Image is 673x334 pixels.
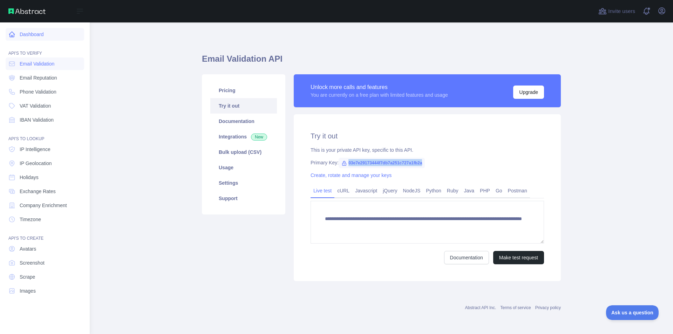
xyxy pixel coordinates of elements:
a: PHP [477,185,493,196]
span: VAT Validation [20,102,51,109]
a: IBAN Validation [6,114,84,126]
span: Phone Validation [20,88,56,95]
a: Go [493,185,505,196]
span: Avatars [20,245,36,252]
a: Try it out [210,98,277,114]
div: Primary Key: [311,159,544,166]
span: New [251,134,267,141]
a: Python [423,185,444,196]
a: Usage [210,160,277,175]
a: Settings [210,175,277,191]
a: Email Validation [6,57,84,70]
a: VAT Validation [6,100,84,112]
a: Images [6,285,84,297]
a: Exchange Rates [6,185,84,198]
a: Abstract API Inc. [465,305,496,310]
span: Images [20,287,36,294]
a: Phone Validation [6,86,84,98]
div: API'S TO VERIFY [6,42,84,56]
iframe: Toggle Customer Support [606,305,659,320]
a: Integrations New [210,129,277,144]
a: Postman [505,185,530,196]
a: Create, rotate and manage your keys [311,172,392,178]
span: IP Intelligence [20,146,50,153]
a: Screenshot [6,257,84,269]
img: Abstract API [8,8,46,14]
h1: Email Validation API [202,53,561,70]
a: IP Geolocation [6,157,84,170]
a: NodeJS [400,185,423,196]
span: Screenshot [20,259,45,266]
a: Scrape [6,271,84,283]
span: 03e7e29173444f7db7a251c727a1fb2a [339,158,425,168]
button: Upgrade [513,86,544,99]
div: You are currently on a free plan with limited features and usage [311,91,448,98]
span: Invite users [608,7,635,15]
span: Exchange Rates [20,188,56,195]
a: Company Enrichment [6,199,84,212]
span: Company Enrichment [20,202,67,209]
span: Timezone [20,216,41,223]
div: API'S TO LOOKUP [6,128,84,142]
span: Scrape [20,273,35,280]
button: Invite users [597,6,637,17]
button: Make test request [493,251,544,264]
span: Holidays [20,174,39,181]
span: IBAN Validation [20,116,54,123]
a: Avatars [6,243,84,255]
a: Documentation [444,251,489,264]
a: Terms of service [500,305,531,310]
div: This is your private API key, specific to this API. [311,146,544,154]
a: Bulk upload (CSV) [210,144,277,160]
span: Email Reputation [20,74,57,81]
a: Pricing [210,83,277,98]
a: Privacy policy [535,305,561,310]
a: Documentation [210,114,277,129]
a: Javascript [352,185,380,196]
div: API'S TO CREATE [6,227,84,241]
a: cURL [334,185,352,196]
a: Live test [311,185,334,196]
h2: Try it out [311,131,544,141]
a: Holidays [6,171,84,184]
a: Dashboard [6,28,84,41]
span: Email Validation [20,60,54,67]
a: Email Reputation [6,71,84,84]
div: Unlock more calls and features [311,83,448,91]
a: IP Intelligence [6,143,84,156]
a: Support [210,191,277,206]
span: IP Geolocation [20,160,52,167]
a: Timezone [6,213,84,226]
a: Java [461,185,477,196]
a: jQuery [380,185,400,196]
a: Ruby [444,185,461,196]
